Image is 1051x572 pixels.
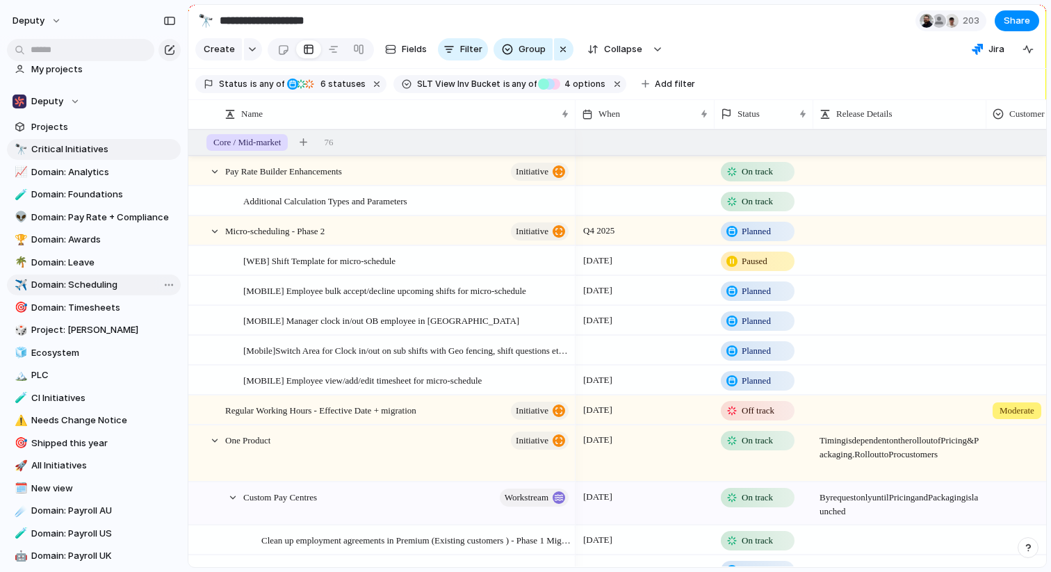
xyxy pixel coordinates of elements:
span: Needs Change Notice [31,414,176,427]
span: statuses [316,78,366,90]
div: ✈️ [15,277,24,293]
span: deputy [13,14,44,28]
span: Name [241,107,263,121]
div: 🧪 [15,390,24,406]
a: 🌴Domain: Leave [7,252,181,273]
span: Domain: Awards [31,233,176,247]
span: Group [519,42,546,56]
button: 🎲 [13,323,26,337]
button: 🔭 [195,10,217,32]
button: 🧪 [13,391,26,405]
button: ☄️ [13,504,26,518]
button: 🌴 [13,256,26,270]
button: 📈 [13,165,26,179]
div: 🚀 [15,458,24,474]
span: 76 [324,136,333,149]
button: 6 statuses [286,76,368,92]
div: 🔭 [15,142,24,158]
a: 🧪Domain: Payroll US [7,523,181,544]
span: Pay Rate Builder Enhancements [225,163,342,179]
button: 🤖 [13,549,26,563]
span: 4 [560,79,573,89]
button: Create [195,38,242,60]
button: Deputy [7,91,181,112]
span: Projects [31,120,176,134]
div: 🏔️PLC [7,365,181,386]
span: Additional Calculation Types and Parameters [243,193,407,209]
button: Group [494,38,553,60]
button: 🎯 [13,301,26,315]
div: 🔭 [198,11,213,30]
span: On track [742,491,773,505]
button: Fields [380,38,432,60]
a: 🗓️New view [7,478,181,499]
span: Planned [742,374,771,388]
a: ✈️Domain: Scheduling [7,275,181,295]
button: isany of [247,76,287,92]
span: When [598,107,620,121]
button: 🗓️ [13,482,26,496]
span: [DATE] [580,432,616,448]
button: Jira [966,39,1010,60]
span: SLT View Inv Bucket [417,78,500,90]
span: Core / Mid-market [213,136,281,149]
div: 🎯Shipped this year [7,433,181,454]
div: 🏆 [15,232,24,248]
span: On track [742,195,773,209]
span: On track [742,434,773,448]
span: [DATE] [580,312,616,329]
span: Domain: Timesheets [31,301,176,315]
a: 🎲Project: [PERSON_NAME] [7,320,181,341]
button: 🏆 [13,233,26,247]
span: By request only until Pricing and Packaging is launched [814,483,986,518]
span: [MOBILE] Manager clock in/out OB employee in [GEOGRAPHIC_DATA] [243,312,519,328]
span: [MOBILE] Employee bulk accept/decline upcoming shifts for micro-schedule [243,282,526,298]
a: 🏆Domain: Awards [7,229,181,250]
span: [DATE] [580,402,616,418]
a: 🔭Critical Initiatives [7,139,181,160]
div: 🧊 [15,345,24,361]
button: initiative [511,432,569,450]
span: On track [742,165,773,179]
span: CI Initiatives [31,391,176,405]
span: Regular Working Hours - Effective Date + migration [225,402,416,418]
span: initiative [516,222,548,241]
span: Domain: Analytics [31,165,176,179]
span: Jira [988,42,1004,56]
a: 👽Domain: Pay Rate + Compliance [7,207,181,228]
span: [DATE] [580,282,616,299]
span: any of [257,78,284,90]
button: workstream [500,489,569,507]
span: [DATE] [580,372,616,389]
div: 🧪 [15,525,24,541]
span: Planned [742,314,771,328]
span: [WEB] Shift Template for micro-schedule [243,252,396,268]
a: 🧪Domain: Foundations [7,184,181,205]
span: is [503,78,510,90]
a: ⚠️Needs Change Notice [7,410,181,431]
span: Micro-scheduling - Phase 2 [225,222,325,238]
button: 🧪 [13,527,26,541]
div: 🧪 [15,187,24,203]
div: 🤖 [15,548,24,564]
button: Collapse [579,38,649,60]
button: 🚀 [13,459,26,473]
span: Fields [402,42,427,56]
button: initiative [511,163,569,181]
span: On track [742,534,773,548]
a: 🤖Domain: Payroll UK [7,546,181,566]
span: Release Details [836,107,893,121]
a: My projects [7,59,181,80]
a: Projects [7,117,181,138]
button: isany of [500,76,540,92]
div: ☄️Domain: Payroll AU [7,500,181,521]
button: 4 options [538,76,608,92]
span: Custom Pay Centres [243,489,317,505]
